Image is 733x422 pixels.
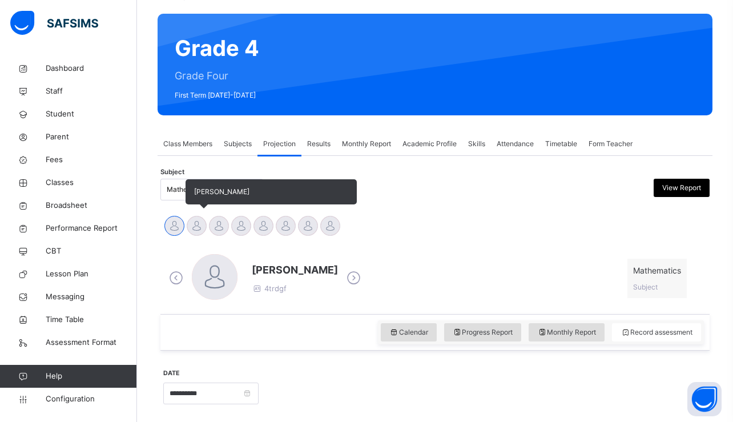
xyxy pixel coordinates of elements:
[46,63,137,74] span: Dashboard
[46,393,136,405] span: Configuration
[307,139,331,149] span: Results
[468,139,485,149] span: Skills
[46,246,137,257] span: CBT
[687,382,722,416] button: Open asap
[194,187,249,196] span: [PERSON_NAME]
[389,327,428,337] span: Calendar
[46,314,137,325] span: Time Table
[46,86,137,97] span: Staff
[167,184,242,195] div: Mathematics
[252,284,287,293] span: 4trdgf
[10,11,98,35] img: safsims
[263,139,296,149] span: Projection
[46,154,137,166] span: Fees
[545,139,577,149] span: Timetable
[537,327,596,337] span: Monthly Report
[163,139,212,149] span: Class Members
[621,327,692,337] span: Record assessment
[633,264,681,276] span: Mathematics
[46,108,137,120] span: Student
[46,268,137,280] span: Lesson Plan
[252,262,338,278] span: [PERSON_NAME]
[342,139,391,149] span: Monthly Report
[453,327,513,337] span: Progress Report
[497,139,534,149] span: Attendance
[46,200,137,211] span: Broadsheet
[160,167,184,177] span: Subject
[46,337,137,348] span: Assessment Format
[46,291,137,303] span: Messaging
[589,139,633,149] span: Form Teacher
[402,139,457,149] span: Academic Profile
[633,283,658,291] span: Subject
[224,139,252,149] span: Subjects
[46,223,137,234] span: Performance Report
[662,183,701,193] span: View Report
[46,177,137,188] span: Classes
[46,371,136,382] span: Help
[46,131,137,143] span: Parent
[163,369,180,378] label: Date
